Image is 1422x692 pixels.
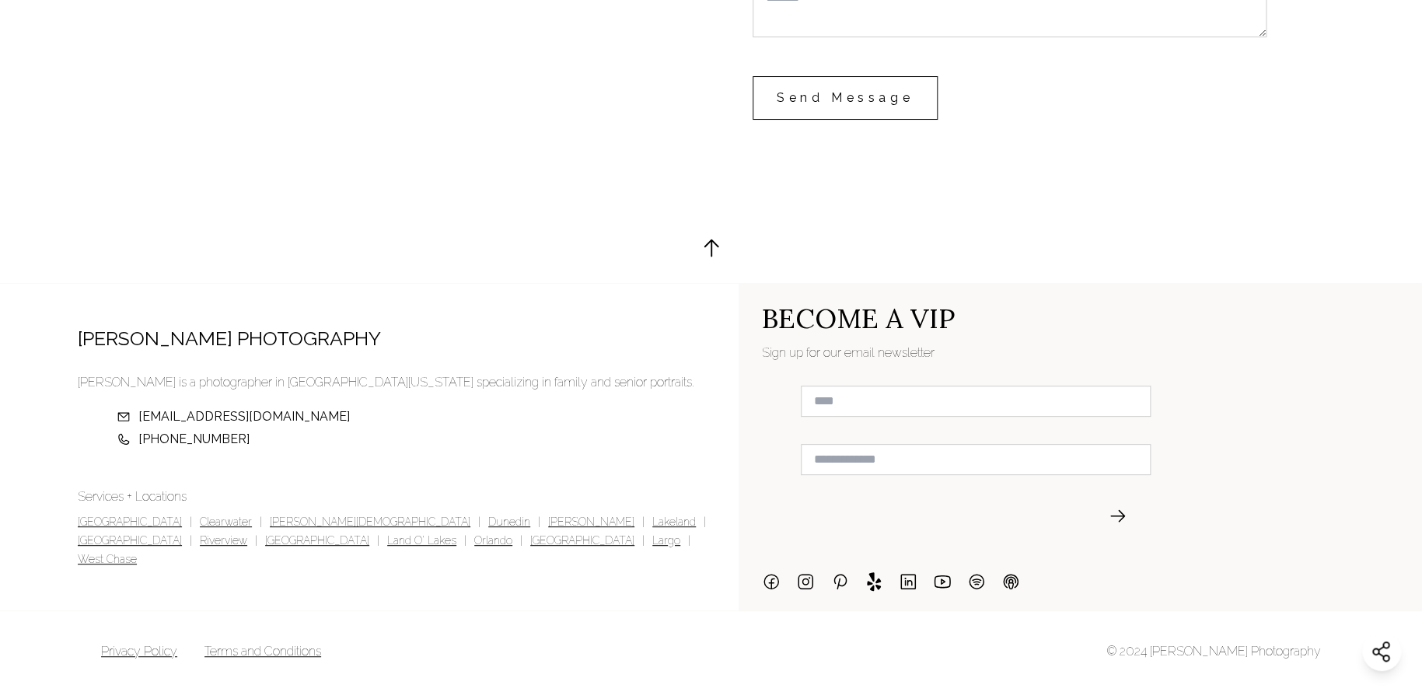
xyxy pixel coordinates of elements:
[512,533,530,551] p: |
[78,514,182,533] a: Tampa
[530,514,548,533] p: |
[474,533,512,551] a: Orlando
[78,551,137,570] a: West Chase
[270,514,470,533] a: Wesley Chapel
[470,514,488,533] p: |
[138,407,350,426] a: calliwickesphotography@gmail.com
[933,557,967,595] a: YouTube
[488,514,530,533] a: Dunedin
[1001,557,1020,595] a: Apple Podcasts
[387,533,456,551] a: Land O' Lakes
[899,557,933,595] a: LinkedIn
[696,514,714,533] p: |
[252,514,270,533] p: |
[796,557,830,595] a: Instagram
[548,514,634,533] a: Brandon
[78,533,182,551] a: St. Petersburg
[865,557,899,595] a: Yelp
[634,514,652,533] p: |
[78,324,715,354] p: [PERSON_NAME] PHOTOGRAPHY
[456,533,474,551] p: |
[652,514,696,533] a: Lakeland
[200,514,252,533] a: Clearwater
[247,533,265,551] p: |
[967,557,1001,595] a: Spotify
[762,344,1399,362] p: Sign up for our email newsletter
[680,533,698,551] p: |
[762,557,796,595] a: Facebook
[652,533,680,551] a: Largo
[265,533,369,551] a: Spring Hill
[1362,632,1401,671] button: Share this website
[204,642,321,661] a: Terms and Conditions
[735,642,1322,661] p: © 2024 [PERSON_NAME] Photography
[830,557,865,595] a: Pinterest
[78,488,715,506] p: Services + Locations
[138,430,250,449] a: (813) 406-0558
[101,642,177,661] a: Privacy Policy
[200,533,247,551] a: Riverview
[369,533,387,551] p: |
[634,533,652,551] p: |
[182,514,200,533] p: |
[753,76,938,120] button: Contact Form Submit Button
[530,533,634,551] a: Dade City
[78,373,715,392] p: [PERSON_NAME] is a photographer in [GEOGRAPHIC_DATA][US_STATE] specializing in family and senior ...
[1085,495,1151,537] button: Newsletter Form Submit Button
[182,533,200,551] p: |
[762,299,1399,340] p: BECOME A VIP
